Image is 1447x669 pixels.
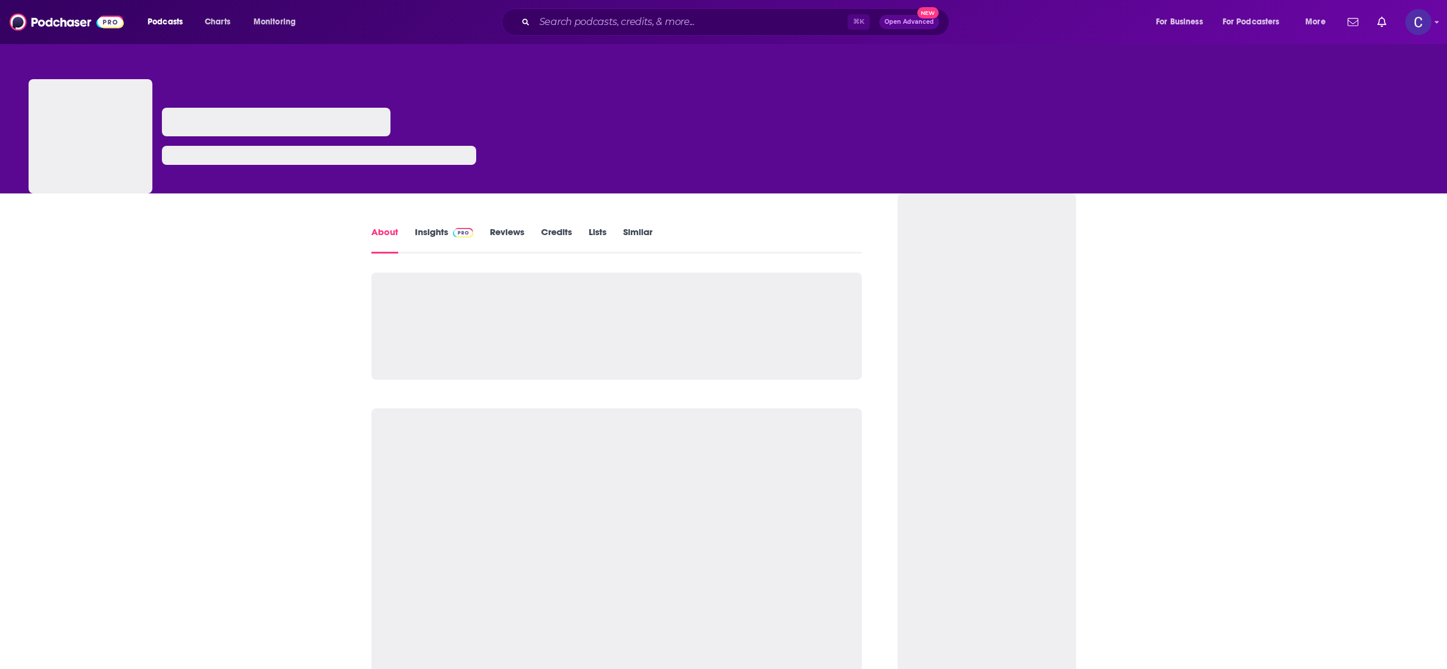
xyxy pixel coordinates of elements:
span: For Business [1156,14,1203,30]
button: Show profile menu [1405,9,1432,35]
button: open menu [1148,12,1218,32]
a: Charts [197,12,237,32]
button: open menu [245,12,311,32]
img: User Profile [1405,9,1432,35]
img: Podchaser - Follow, Share and Rate Podcasts [10,11,124,33]
button: open menu [1297,12,1340,32]
span: Charts [205,14,230,30]
button: open menu [139,12,198,32]
a: Show notifications dropdown [1373,12,1391,32]
span: For Podcasters [1223,14,1280,30]
span: Podcasts [148,14,183,30]
span: New [917,7,939,18]
span: Logged in as publicityxxtina [1405,9,1432,35]
input: Search podcasts, credits, & more... [535,12,848,32]
a: Credits [541,226,572,254]
span: Open Advanced [885,19,934,25]
button: open menu [1215,12,1297,32]
div: Search podcasts, credits, & more... [513,8,961,36]
span: Monitoring [254,14,296,30]
a: About [371,226,398,254]
a: Show notifications dropdown [1343,12,1363,32]
a: Reviews [490,226,524,254]
span: More [1305,14,1326,30]
span: ⌘ K [848,14,870,30]
a: Lists [589,226,607,254]
a: Similar [623,226,652,254]
a: InsightsPodchaser Pro [415,226,474,254]
button: Open AdvancedNew [879,15,939,29]
img: Podchaser Pro [453,228,474,237]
